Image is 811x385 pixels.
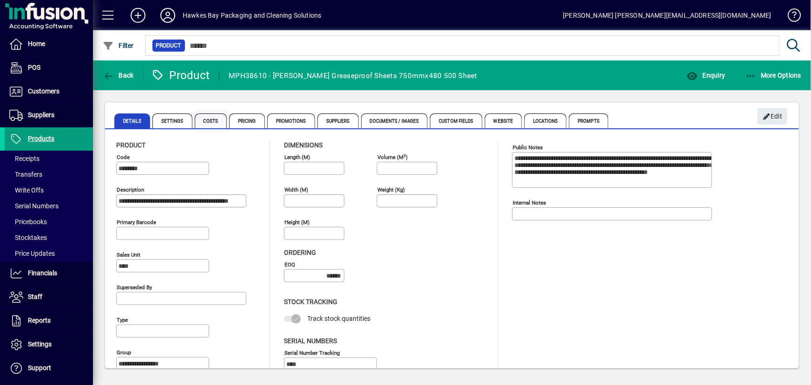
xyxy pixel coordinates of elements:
mat-label: Sales unit [117,252,140,258]
span: Reports [28,317,51,324]
span: Product [116,141,145,149]
a: POS [5,56,93,80]
mat-label: Height (m) [284,219,310,226]
div: MPH38610 - [PERSON_NAME] Greaseproof Sheets 750mmx480 500 Sheet [229,68,477,83]
button: Back [100,67,136,84]
span: Customers [28,87,59,95]
sup: 3 [403,153,406,158]
span: Receipts [9,155,40,162]
span: Serial Numbers [284,337,337,345]
mat-label: Serial Number tracking [284,349,340,356]
span: Website [485,113,522,128]
span: More Options [745,72,802,79]
a: Serial Numbers [5,198,93,214]
span: Details [114,113,150,128]
button: Add [123,7,153,24]
a: Settings [5,333,93,356]
mat-label: Public Notes [513,144,543,151]
a: Transfers [5,166,93,182]
div: [PERSON_NAME] [PERSON_NAME][EMAIL_ADDRESS][DOMAIN_NAME] [563,8,771,23]
span: Prompts [569,113,608,128]
span: Filter [103,42,134,49]
span: Dimensions [284,141,323,149]
div: Product [151,68,210,83]
span: Back [103,72,134,79]
mat-label: Volume (m ) [377,154,408,160]
a: Support [5,357,93,380]
span: Write Offs [9,186,44,194]
mat-label: Internal Notes [513,199,546,206]
span: Home [28,40,45,47]
a: Price Updates [5,246,93,261]
span: Pricing [229,113,265,128]
a: Receipts [5,151,93,166]
a: Knowledge Base [781,2,799,32]
span: Transfers [9,171,42,178]
span: Stocktakes [9,234,47,241]
a: Home [5,33,93,56]
span: Staff [28,293,42,300]
span: Price Updates [9,250,55,257]
button: Profile [153,7,183,24]
span: Financials [28,269,57,277]
mat-label: Length (m) [284,154,310,160]
mat-label: Code [117,154,130,160]
span: Enquiry [686,72,725,79]
span: Custom Fields [430,113,482,128]
span: Serial Numbers [9,202,59,210]
span: Track stock quantities [307,315,370,322]
span: Costs [195,113,227,128]
a: Pricebooks [5,214,93,230]
mat-label: Group [117,349,131,356]
span: POS [28,64,40,71]
button: More Options [743,67,804,84]
button: Enquiry [684,67,727,84]
a: Financials [5,262,93,285]
span: Products [28,135,54,142]
mat-label: EOQ [284,261,295,268]
mat-label: Superseded by [117,284,152,291]
span: Support [28,364,51,372]
div: Hawkes Bay Packaging and Cleaning Solutions [183,8,322,23]
mat-label: Primary barcode [117,219,156,226]
a: Customers [5,80,93,103]
span: Ordering [284,249,316,256]
a: Suppliers [5,104,93,127]
span: Pricebooks [9,218,47,226]
a: Stocktakes [5,230,93,246]
a: Reports [5,309,93,332]
a: Write Offs [5,182,93,198]
a: Staff [5,285,93,309]
mat-label: Type [117,317,128,323]
span: Stock Tracking [284,298,337,305]
span: Settings [152,113,192,128]
mat-label: Description [117,186,144,193]
span: Suppliers [317,113,359,128]
button: Filter [100,37,136,54]
span: Edit [763,109,783,124]
span: Promotions [267,113,315,128]
mat-label: Weight (Kg) [377,186,405,193]
span: Settings [28,340,52,348]
span: Suppliers [28,111,54,119]
button: Edit [758,108,787,125]
mat-label: Width (m) [284,186,308,193]
app-page-header-button: Back [93,67,144,84]
span: Locations [524,113,567,128]
span: Documents / Images [361,113,428,128]
span: Product [156,41,181,50]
